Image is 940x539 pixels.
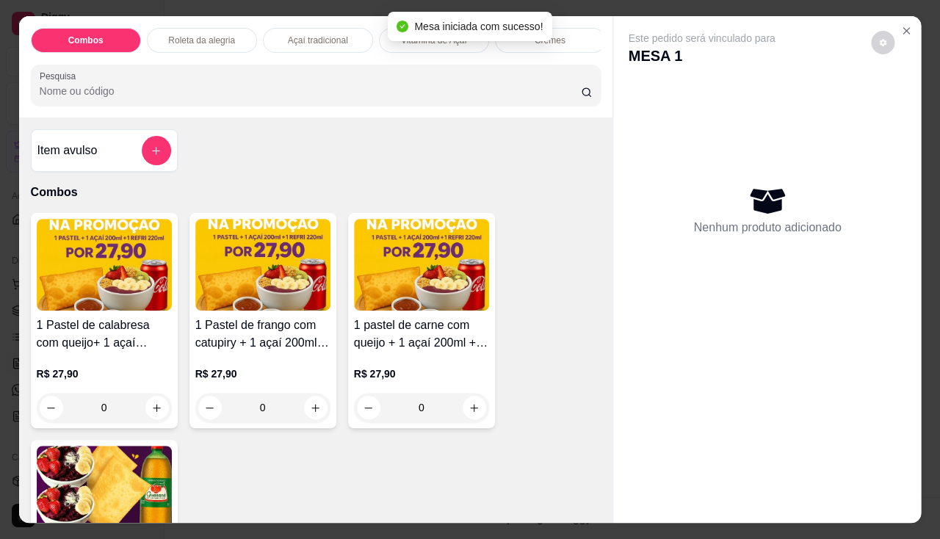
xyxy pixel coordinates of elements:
h4: 1 pastel de carne com queijo + 1 açaí 200ml + 1 refri lata 220ml [354,316,489,352]
h4: Item avulso [37,142,97,159]
img: product-image [195,219,330,311]
span: Mesa iniciada com sucesso! [414,21,543,32]
img: product-image [36,446,171,538]
p: Combos [30,184,601,201]
img: product-image [354,219,489,311]
button: add-separate-item [141,136,170,165]
span: check-circle [397,21,408,32]
p: Açaí tradicional [287,35,347,46]
p: Combos [68,35,103,46]
label: Pesquisa [39,70,80,82]
p: Nenhum produto adicionado [694,219,842,236]
input: Pesquisa [39,84,580,98]
p: R$ 27,90 [354,366,489,381]
p: Roleta da alegria [168,35,235,46]
p: MESA 1 [628,46,775,66]
img: product-image [36,219,171,311]
button: Close [895,19,919,43]
h4: 1 Pastel de frango com catupiry + 1 açaí 200ml + 1 refri lata 220ml [195,316,330,352]
h4: 1 Pastel de calabresa com queijo+ 1 açaí 200ml+ 1 refri lata 220ml [36,316,171,352]
p: Este pedido será vinculado para [628,31,775,46]
p: R$ 27,90 [36,366,171,381]
p: Cremes [535,35,565,46]
p: R$ 27,90 [195,366,330,381]
button: decrease-product-quantity [872,31,895,54]
p: Vitamina de Açaí [401,35,467,46]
